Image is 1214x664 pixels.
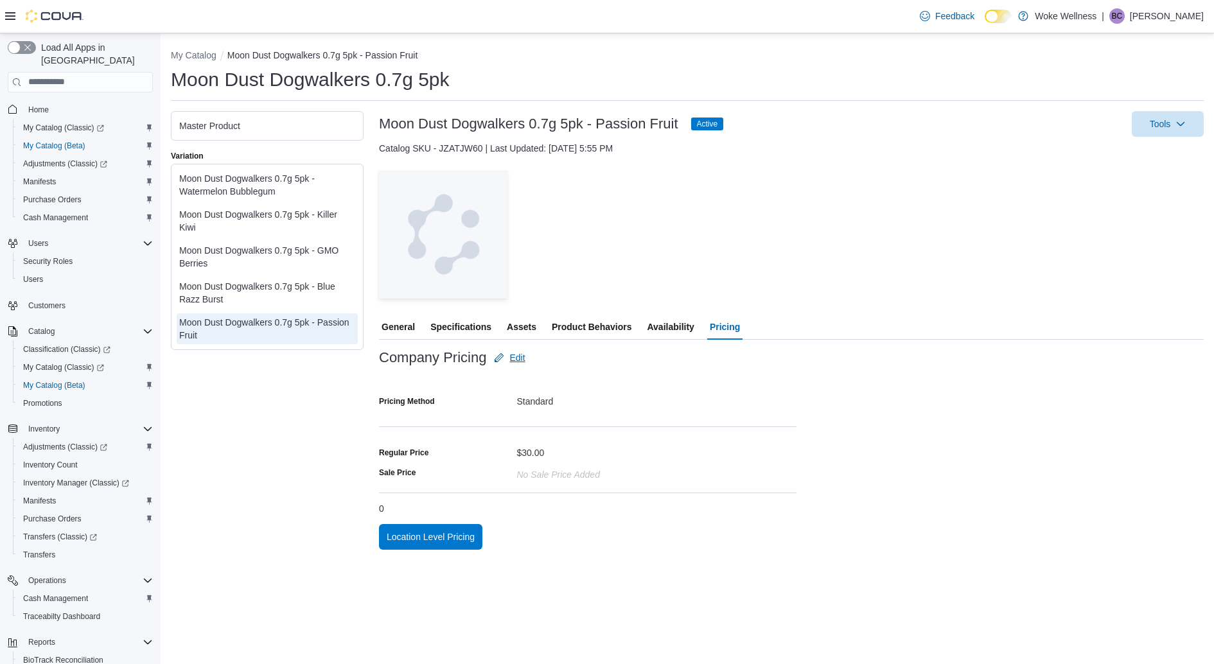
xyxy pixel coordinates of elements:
[13,252,158,270] button: Security Roles
[18,138,153,153] span: My Catalog (Beta)
[18,254,153,269] span: Security Roles
[23,532,97,542] span: Transfers (Classic)
[23,101,153,118] span: Home
[13,510,158,528] button: Purchase Orders
[28,301,66,311] span: Customers
[28,238,48,249] span: Users
[691,118,724,130] span: Active
[13,394,158,412] button: Promotions
[13,137,158,155] button: My Catalog (Beta)
[23,380,85,390] span: My Catalog (Beta)
[18,120,109,135] a: My Catalog (Classic)
[23,593,88,604] span: Cash Management
[13,155,158,173] a: Adjustments (Classic)
[23,421,153,437] span: Inventory
[985,10,1012,23] input: Dark Mode
[23,236,53,251] button: Users
[13,492,158,510] button: Manifests
[379,345,796,524] form: 0
[18,192,87,207] a: Purchase Orders
[18,439,153,455] span: Adjustments (Classic)
[3,100,158,119] button: Home
[23,324,153,339] span: Catalog
[23,634,60,650] button: Reports
[382,314,415,340] span: General
[1102,8,1104,24] p: |
[18,547,60,563] a: Transfers
[3,420,158,438] button: Inventory
[18,174,61,189] a: Manifests
[23,460,78,470] span: Inventory Count
[23,634,153,650] span: Reports
[18,360,153,375] span: My Catalog (Classic)
[179,172,355,198] div: Moon Dust Dogwalkers 0.7g 5pk - Watermelon Bubblegum
[23,611,100,622] span: Traceabilty Dashboard
[13,209,158,227] button: Cash Management
[3,296,158,315] button: Customers
[26,10,84,22] img: Cova
[13,528,158,546] a: Transfers (Classic)
[23,478,129,488] span: Inventory Manager (Classic)
[23,442,107,452] span: Adjustments (Classic)
[18,272,153,287] span: Users
[28,637,55,647] span: Reports
[171,151,204,161] label: Variation
[179,280,355,306] div: Moon Dust Dogwalkers 0.7g 5pk - Blue Razz Burst
[23,274,43,284] span: Users
[28,105,49,115] span: Home
[1150,118,1171,130] span: Tools
[18,609,105,624] a: Traceabilty Dashboard
[379,467,416,478] label: Sale Price
[379,448,428,458] div: Regular Price
[28,575,66,586] span: Operations
[1109,8,1125,24] div: Blaine Carter
[23,550,55,560] span: Transfers
[23,496,56,506] span: Manifests
[171,50,216,60] button: My Catalog
[18,609,153,624] span: Traceabilty Dashboard
[3,234,158,252] button: Users
[13,546,158,564] button: Transfers
[18,378,91,393] a: My Catalog (Beta)
[28,326,55,336] span: Catalog
[18,210,93,225] a: Cash Management
[18,591,93,606] a: Cash Management
[18,529,153,545] span: Transfers (Classic)
[23,324,60,339] button: Catalog
[509,351,525,364] span: Edit
[1035,8,1096,24] p: Woke Wellness
[23,102,54,118] a: Home
[18,378,153,393] span: My Catalog (Beta)
[1112,8,1123,24] span: BC
[23,362,104,372] span: My Catalog (Classic)
[18,591,153,606] span: Cash Management
[379,396,435,406] label: Pricing Method
[387,530,475,543] span: Location Level Pricing
[18,254,78,269] a: Security Roles
[23,297,153,313] span: Customers
[23,398,62,408] span: Promotions
[647,314,694,340] span: Availability
[13,456,158,474] button: Inventory Count
[13,607,158,625] button: Traceabilty Dashboard
[179,208,355,234] div: Moon Dust Dogwalkers 0.7g 5pk - Killer Kiwi
[507,314,536,340] span: Assets
[710,314,740,340] span: Pricing
[13,590,158,607] button: Cash Management
[18,138,91,153] a: My Catalog (Beta)
[18,396,67,411] a: Promotions
[18,396,153,411] span: Promotions
[13,173,158,191] button: Manifests
[915,3,980,29] a: Feedback
[23,159,107,169] span: Adjustments (Classic)
[13,438,158,456] a: Adjustments (Classic)
[23,213,88,223] span: Cash Management
[28,424,60,434] span: Inventory
[179,244,355,270] div: Moon Dust Dogwalkers 0.7g 5pk - GMO Berries
[18,493,61,509] a: Manifests
[171,49,1204,64] nav: An example of EuiBreadcrumbs
[23,236,153,251] span: Users
[379,142,1204,155] div: Catalog SKU - JZATJW60 | Last Updated: [DATE] 5:55 PM
[179,119,355,132] div: Master Product
[18,156,112,171] a: Adjustments (Classic)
